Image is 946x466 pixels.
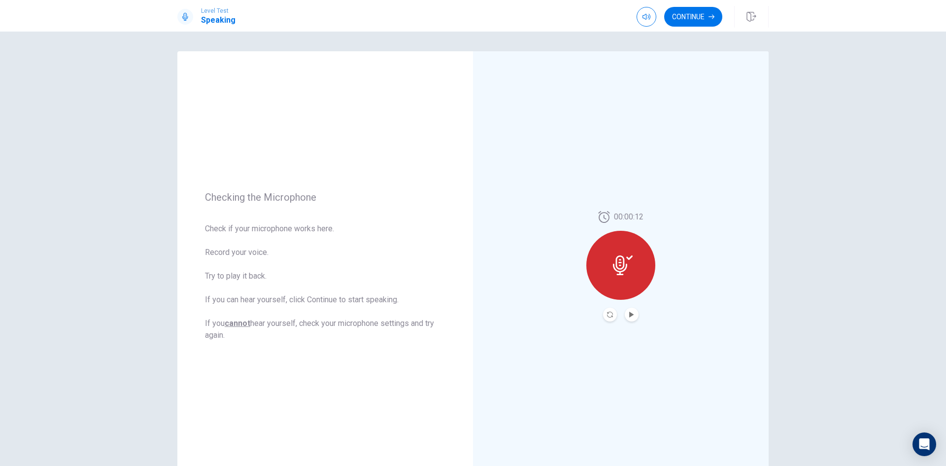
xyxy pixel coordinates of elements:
[625,308,639,322] button: Play Audio
[664,7,722,27] button: Continue
[614,211,643,223] span: 00:00:12
[201,7,236,14] span: Level Test
[205,191,445,203] span: Checking the Microphone
[603,308,617,322] button: Record Again
[205,223,445,341] span: Check if your microphone works here. Record your voice. Try to play it back. If you can hear your...
[225,319,250,328] u: cannot
[912,432,936,456] div: Open Intercom Messenger
[201,14,236,26] h1: Speaking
